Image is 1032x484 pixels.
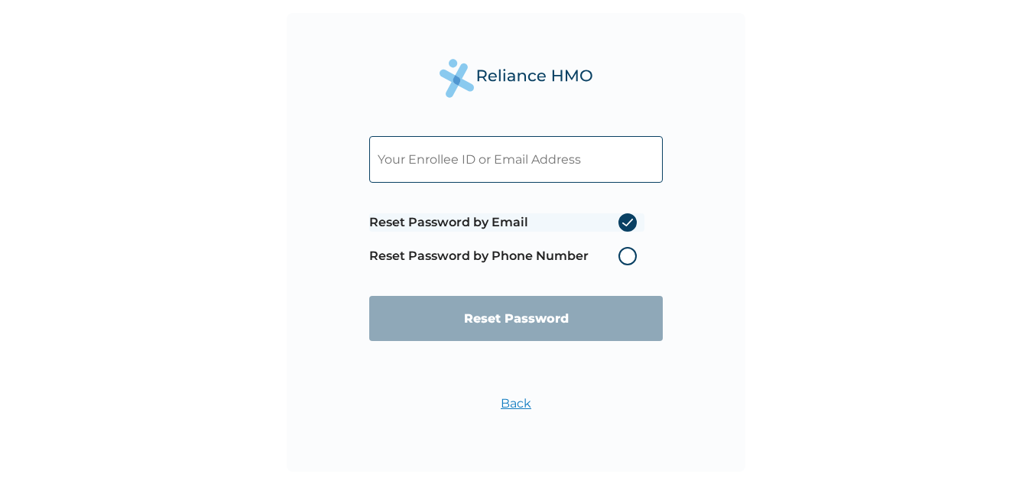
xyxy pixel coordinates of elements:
input: Your Enrollee ID or Email Address [369,136,663,183]
span: Password reset method [369,206,644,273]
a: Back [501,396,531,411]
label: Reset Password by Phone Number [369,247,644,265]
label: Reset Password by Email [369,213,644,232]
input: Reset Password [369,296,663,341]
img: Reliance Health's Logo [440,59,592,98]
